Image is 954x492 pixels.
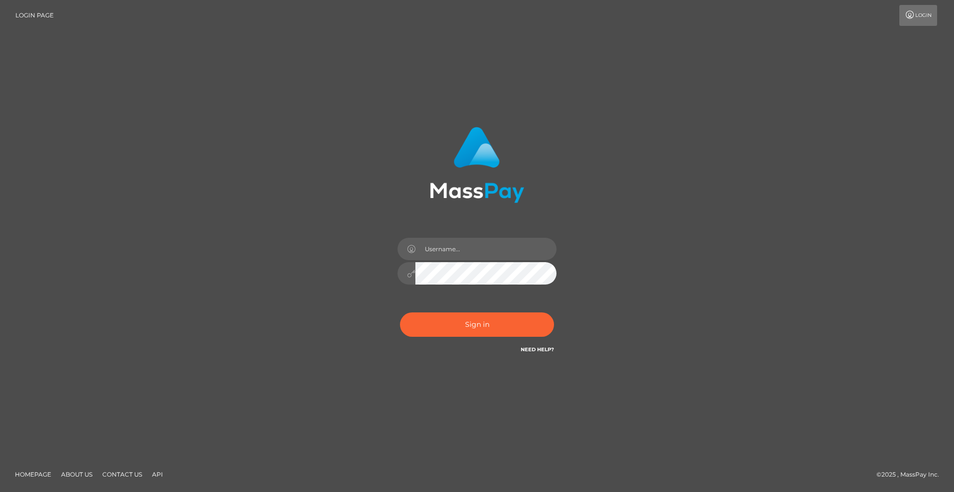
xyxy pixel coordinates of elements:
a: API [148,467,167,482]
a: Contact Us [98,467,146,482]
img: MassPay Login [430,127,524,203]
a: Need Help? [521,346,554,353]
div: © 2025 , MassPay Inc. [876,469,947,480]
input: Username... [415,238,556,260]
a: About Us [57,467,96,482]
a: Login Page [15,5,54,26]
a: Login [899,5,937,26]
a: Homepage [11,467,55,482]
button: Sign in [400,312,554,337]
